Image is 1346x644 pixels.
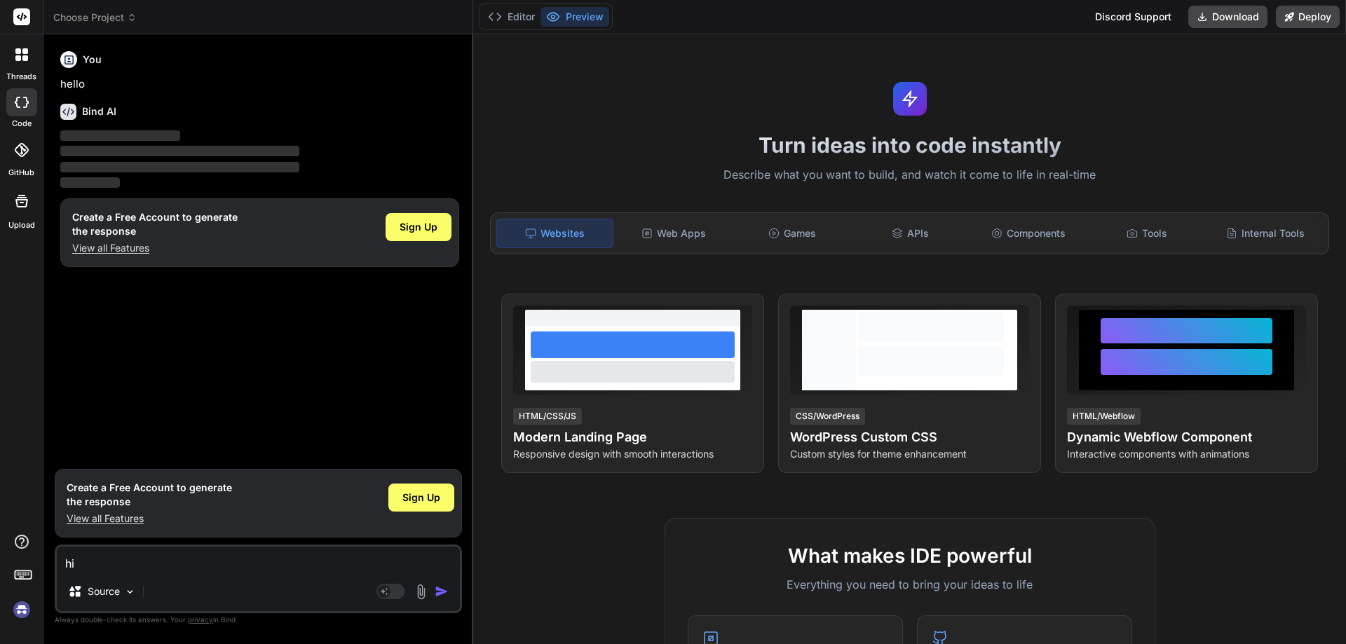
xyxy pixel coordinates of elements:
[1276,6,1340,28] button: Deploy
[513,408,582,425] div: HTML/CSS/JS
[8,167,34,179] label: GitHub
[790,408,865,425] div: CSS/WordPress
[60,162,299,172] span: ‌
[67,481,232,509] h1: Create a Free Account to generate the response
[60,130,180,141] span: ‌
[12,118,32,130] label: code
[60,76,459,93] p: hello
[57,547,460,572] textarea: hi
[8,219,35,231] label: Upload
[971,219,1087,248] div: Components
[53,11,137,25] span: Choose Project
[541,7,609,27] button: Preview
[188,615,213,624] span: privacy
[83,53,102,67] h6: You
[688,541,1132,570] h2: What makes IDE powerful
[1067,447,1306,461] p: Interactive components with animations
[10,598,34,622] img: signin
[124,586,136,598] img: Pick Models
[60,177,120,188] span: ‌
[67,512,232,526] p: View all Features
[482,7,541,27] button: Editor
[852,219,968,248] div: APIs
[1089,219,1205,248] div: Tools
[513,447,752,461] p: Responsive design with smooth interactions
[1067,427,1306,447] h4: Dynamic Webflow Component
[1087,6,1180,28] div: Discord Support
[72,210,238,238] h1: Create a Free Account to generate the response
[1188,6,1267,28] button: Download
[688,576,1132,593] p: Everything you need to bring your ideas to life
[790,427,1029,447] h4: WordPress Custom CSS
[1207,219,1323,248] div: Internal Tools
[482,166,1338,184] p: Describe what you want to build, and watch it come to life in real-time
[496,219,613,248] div: Websites
[735,219,850,248] div: Games
[790,447,1029,461] p: Custom styles for theme enhancement
[55,613,462,626] p: Always double-check its answers. Your in Bind
[413,584,429,600] img: attachment
[400,220,437,234] span: Sign Up
[60,146,299,156] span: ‌
[82,104,116,118] h6: Bind AI
[616,219,732,248] div: Web Apps
[72,241,238,255] p: View all Features
[1067,408,1141,425] div: HTML/Webflow
[435,584,449,598] img: icon
[6,71,36,83] label: threads
[513,427,752,447] h4: Modern Landing Page
[88,584,120,598] p: Source
[482,132,1338,158] h1: Turn ideas into code instantly
[402,491,440,505] span: Sign Up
